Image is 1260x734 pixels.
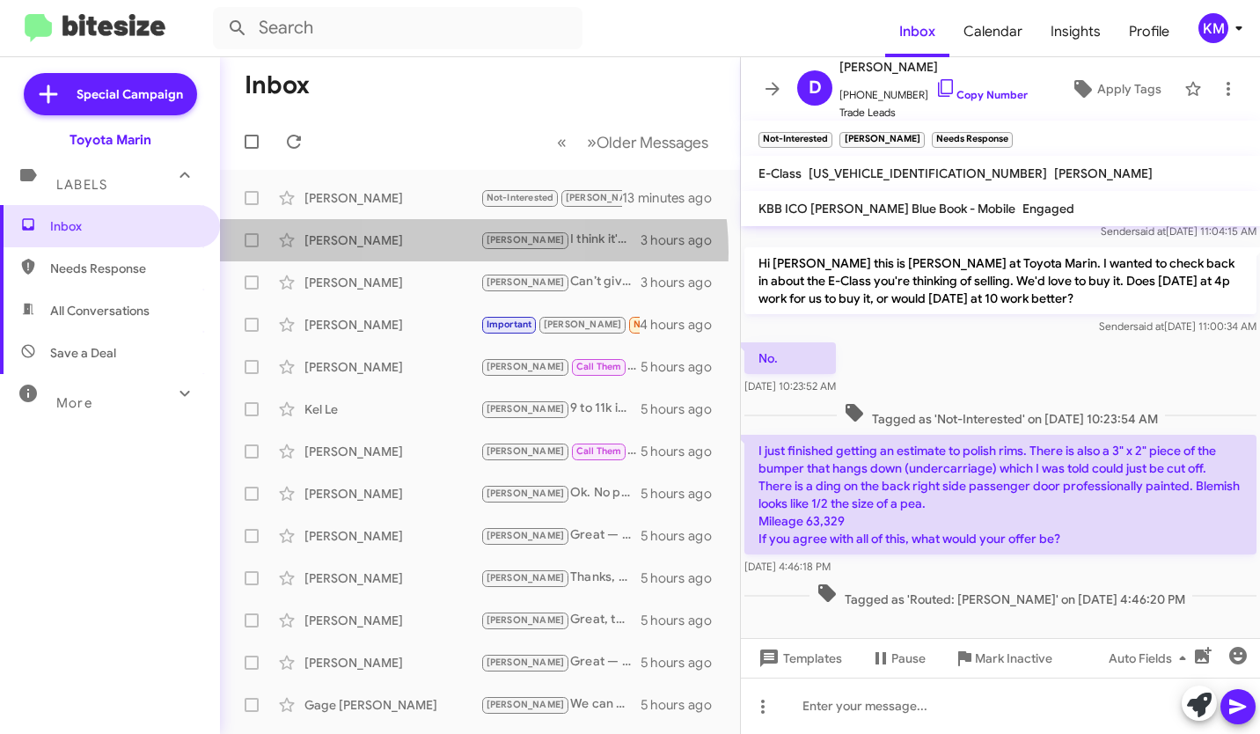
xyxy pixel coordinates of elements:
[758,132,832,148] small: Not-Interested
[480,610,641,630] div: Great, thank you. Can we schedule a quick appointment to inspect and finalize an offer? What day/...
[487,614,565,626] span: [PERSON_NAME]
[641,274,726,291] div: 3 hours ago
[837,402,1165,428] span: Tagged as 'Not-Interested' on [DATE] 10:23:54 AM
[304,485,480,503] div: [PERSON_NAME]
[480,694,641,715] div: We can appraise your Charger and see what's possible. What day/time works best for you to stop by?
[487,572,565,584] span: [PERSON_NAME]
[641,231,726,249] div: 3 hours ago
[304,189,480,207] div: [PERSON_NAME]
[304,316,480,334] div: [PERSON_NAME]
[1115,6,1183,57] a: Profile
[641,358,726,376] div: 5 hours ago
[1183,13,1241,43] button: KM
[50,302,150,319] span: All Conversations
[304,527,480,545] div: [PERSON_NAME]
[891,642,926,674] span: Pause
[56,177,107,193] span: Labels
[487,657,565,668] span: [PERSON_NAME]
[576,361,622,372] span: Call Them
[245,71,310,99] h1: Inbox
[641,612,726,629] div: 5 hours ago
[755,642,842,674] span: Templates
[839,77,1028,104] span: [PHONE_NUMBER]
[557,131,567,153] span: «
[50,344,116,362] span: Save a Deal
[1037,6,1115,57] a: Insights
[641,400,726,418] div: 5 hours ago
[1101,224,1256,238] span: Sender [DATE] 11:04:15 AM
[640,316,726,334] div: 4 hours ago
[487,192,554,203] span: Not-Interested
[839,104,1028,121] span: Trade Leads
[480,483,641,503] div: Ok. No problem
[304,358,480,376] div: [PERSON_NAME]
[566,192,644,203] span: [PERSON_NAME]
[487,403,565,415] span: [PERSON_NAME]
[744,379,836,393] span: [DATE] 10:23:52 AM
[544,319,622,330] span: [PERSON_NAME]
[1198,13,1228,43] div: KM
[546,124,577,160] button: Previous
[839,132,924,148] small: [PERSON_NAME]
[1135,224,1166,238] span: said at
[1055,73,1176,105] button: Apply Tags
[641,569,726,587] div: 5 hours ago
[304,612,480,629] div: [PERSON_NAME]
[480,314,640,334] div: Ok, thanks!
[975,642,1052,674] span: Mark Inactive
[940,642,1066,674] button: Mark Inactive
[487,276,565,288] span: [PERSON_NAME]
[576,445,622,457] span: Call Them
[741,642,856,674] button: Templates
[641,654,726,672] div: 5 hours ago
[856,642,940,674] button: Pause
[587,131,597,153] span: »
[1109,642,1193,674] span: Auto Fields
[480,272,641,292] div: Can’t give an exact offer remotely. May we schedule a quick appraisal?
[50,217,200,235] span: Inbox
[547,124,719,160] nav: Page navigation example
[1022,201,1074,217] span: Engaged
[1054,165,1153,181] span: [PERSON_NAME]
[304,443,480,460] div: [PERSON_NAME]
[641,696,726,714] div: 5 hours ago
[885,6,949,57] a: Inbox
[487,234,565,246] span: [PERSON_NAME]
[809,74,822,102] span: D
[744,342,836,374] p: No.
[480,399,641,419] div: 9 to 11k is the expected private save price
[70,131,151,149] div: Toyota Marin
[641,485,726,503] div: 5 hours ago
[932,132,1013,148] small: Needs Response
[622,189,726,207] div: 13 minutes ago
[50,260,200,277] span: Needs Response
[77,85,183,103] span: Special Campaign
[935,88,1028,101] a: Copy Number
[304,569,480,587] div: [PERSON_NAME]
[839,56,1028,77] span: [PERSON_NAME]
[304,654,480,672] div: [PERSON_NAME]
[634,319,708,330] span: Needs Response
[1095,642,1207,674] button: Auto Fields
[949,6,1037,57] span: Calendar
[1097,73,1161,105] span: Apply Tags
[744,560,831,573] span: [DATE] 4:46:18 PM
[758,201,1015,217] span: KBB ICO [PERSON_NAME] Blue Book - Mobile
[487,319,532,330] span: Important
[487,530,565,541] span: [PERSON_NAME]
[487,445,565,457] span: [PERSON_NAME]
[480,356,641,377] div: He has the authorization to sell on my behalf.
[480,568,641,588] div: Thanks, we can’t confirm figures remotely. We’d like to inspect your vehicle and discuss value in...
[304,400,480,418] div: Kel Le
[809,583,1192,608] span: Tagged as 'Routed: [PERSON_NAME]' on [DATE] 4:46:20 PM
[487,361,565,372] span: [PERSON_NAME]
[641,527,726,545] div: 5 hours ago
[744,435,1256,554] p: I just finished getting an estimate to polish rims. There is also a 3" x 2" piece of the bumper t...
[480,230,641,250] div: I think it's okay just cause I want something fast and I know those cars are a lil more expensive...
[487,488,565,499] span: [PERSON_NAME]
[24,73,197,115] a: Special Campaign
[641,443,726,460] div: 5 hours ago
[304,274,480,291] div: [PERSON_NAME]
